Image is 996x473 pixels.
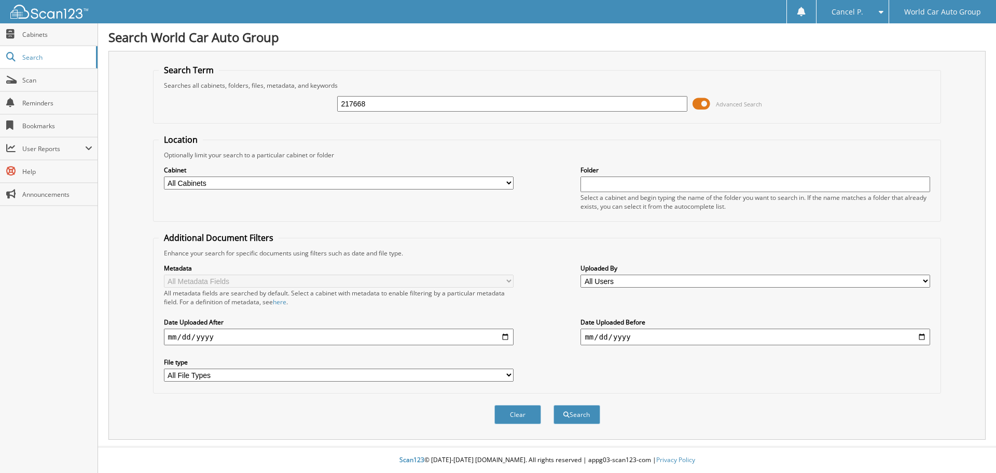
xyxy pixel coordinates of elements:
legend: Location [159,134,203,145]
a: here [273,298,286,306]
label: Date Uploaded Before [580,318,930,327]
span: Announcements [22,190,92,199]
img: scan123-logo-white.svg [10,5,88,19]
span: Scan123 [399,455,424,464]
input: start [164,329,514,345]
span: Scan [22,76,92,85]
div: All metadata fields are searched by default. Select a cabinet with metadata to enable filtering b... [164,289,514,306]
span: Cabinets [22,30,92,39]
div: Searches all cabinets, folders, files, metadata, and keywords [159,81,936,90]
h1: Search World Car Auto Group [108,29,986,46]
label: File type [164,358,514,367]
div: Select a cabinet and begin typing the name of the folder you want to search in. If the name match... [580,193,930,211]
iframe: Chat Widget [944,423,996,473]
span: Cancel P. [832,9,863,15]
div: Enhance your search for specific documents using filters such as date and file type. [159,249,936,258]
button: Clear [494,405,541,424]
label: Date Uploaded After [164,318,514,327]
span: Help [22,167,92,176]
label: Folder [580,166,930,174]
label: Uploaded By [580,264,930,273]
span: User Reports [22,144,85,153]
legend: Search Term [159,64,219,76]
span: Advanced Search [716,100,762,108]
legend: Additional Document Filters [159,232,279,244]
span: Reminders [22,99,92,107]
span: Search [22,53,91,62]
label: Metadata [164,264,514,273]
label: Cabinet [164,166,514,174]
a: Privacy Policy [656,455,695,464]
div: © [DATE]-[DATE] [DOMAIN_NAME]. All rights reserved | appg03-scan123-com | [98,448,996,473]
span: Bookmarks [22,121,92,130]
button: Search [554,405,600,424]
input: end [580,329,930,345]
div: Optionally limit your search to a particular cabinet or folder [159,151,936,159]
span: World Car Auto Group [904,9,981,15]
